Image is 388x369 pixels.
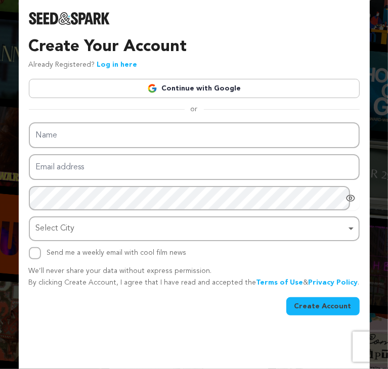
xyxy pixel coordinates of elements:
a: Seed&Spark Homepage [29,12,360,25]
a: Log in here [97,61,138,68]
img: Seed&Spark Logo Dark Mode [29,12,110,25]
a: Show password as plain text. Warning: this will display your password on the screen. [346,193,356,203]
div: Select City [36,221,347,236]
a: Privacy Policy [309,279,358,286]
button: Create Account [286,297,360,315]
img: Google logo [147,83,157,94]
p: Already Registered? [29,59,138,71]
h3: Create Your Account [29,35,360,59]
a: Terms of Use [256,279,304,286]
a: Continue with Google [29,79,360,98]
input: Email address [29,154,360,180]
label: Send me a weekly email with cool film news [47,249,187,256]
input: Name [29,122,360,148]
p: We’ll never share your data without express permission. By clicking Create Account, I agree that ... [29,265,360,290]
span: or [185,104,204,114]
